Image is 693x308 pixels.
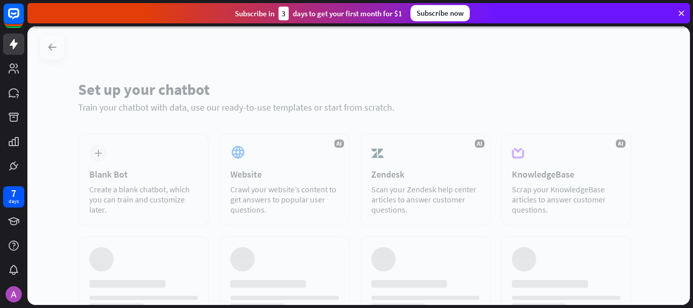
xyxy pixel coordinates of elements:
[11,189,16,198] div: 7
[9,198,19,205] div: days
[235,7,402,20] div: Subscribe in days to get your first month for $1
[279,7,289,20] div: 3
[410,5,470,21] div: Subscribe now
[3,186,24,208] a: 7 days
